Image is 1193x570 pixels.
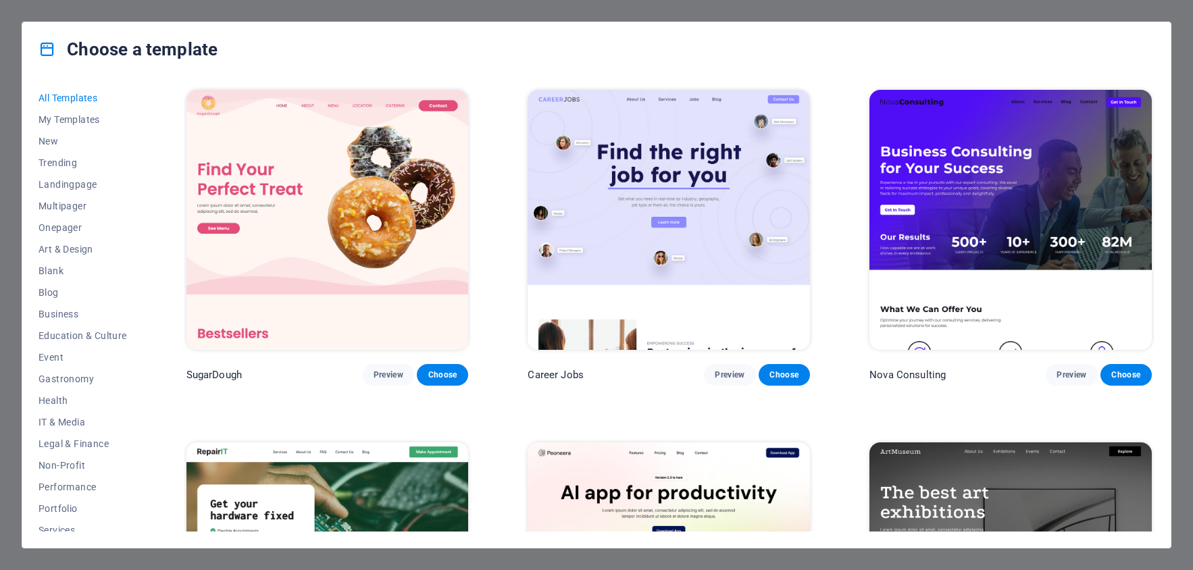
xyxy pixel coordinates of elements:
[39,411,127,433] button: IT & Media
[39,136,127,147] span: New
[39,525,127,536] span: Services
[39,352,127,363] span: Event
[39,373,127,384] span: Gastronomy
[39,498,127,519] button: Portfolio
[39,309,127,319] span: Business
[363,364,414,386] button: Preview
[528,368,584,382] p: Career Jobs
[39,222,127,233] span: Onepager
[1057,369,1086,380] span: Preview
[869,90,1152,350] img: Nova Consulting
[1100,364,1152,386] button: Choose
[39,38,218,60] h4: Choose a template
[39,174,127,195] button: Landingpage
[39,330,127,341] span: Education & Culture
[39,455,127,476] button: Non-Profit
[39,482,127,492] span: Performance
[39,260,127,282] button: Blank
[428,369,457,380] span: Choose
[39,438,127,449] span: Legal & Finance
[39,303,127,325] button: Business
[39,417,127,427] span: IT & Media
[39,325,127,346] button: Education & Culture
[417,364,468,386] button: Choose
[39,390,127,411] button: Health
[715,369,744,380] span: Preview
[769,369,799,380] span: Choose
[39,157,127,168] span: Trending
[1046,364,1097,386] button: Preview
[39,433,127,455] button: Legal & Finance
[39,217,127,238] button: Onepager
[704,364,755,386] button: Preview
[39,244,127,255] span: Art & Design
[374,369,403,380] span: Preview
[39,109,127,130] button: My Templates
[39,460,127,471] span: Non-Profit
[39,265,127,276] span: Blank
[869,368,946,382] p: Nova Consulting
[39,87,127,109] button: All Templates
[186,90,469,350] img: SugarDough
[39,238,127,260] button: Art & Design
[759,364,810,386] button: Choose
[39,195,127,217] button: Multipager
[39,519,127,541] button: Services
[39,503,127,514] span: Portfolio
[39,282,127,303] button: Blog
[39,346,127,368] button: Event
[1111,369,1141,380] span: Choose
[39,476,127,498] button: Performance
[39,368,127,390] button: Gastronomy
[39,152,127,174] button: Trending
[39,93,127,103] span: All Templates
[39,201,127,211] span: Multipager
[39,287,127,298] span: Blog
[39,395,127,406] span: Health
[528,90,810,350] img: Career Jobs
[186,368,242,382] p: SugarDough
[39,179,127,190] span: Landingpage
[39,130,127,152] button: New
[39,114,127,125] span: My Templates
